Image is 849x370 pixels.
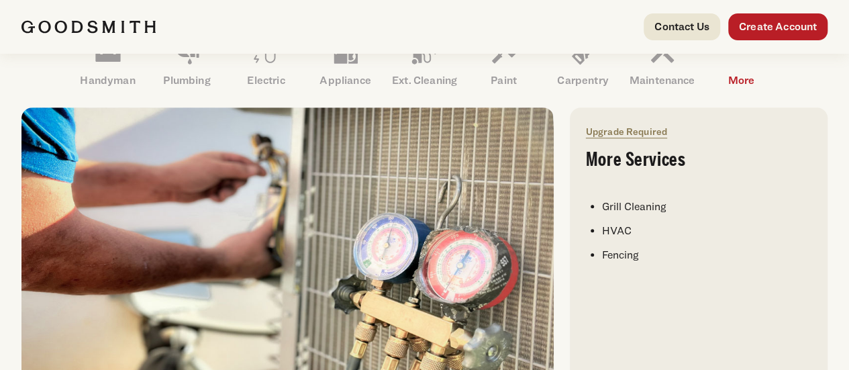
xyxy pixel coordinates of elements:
[464,27,544,97] a: Paint
[385,27,464,97] a: Ext. Cleaning
[148,73,227,89] p: Plumbing
[623,27,702,97] a: Maintenance
[464,73,544,89] p: Paint
[227,27,306,97] a: Electric
[602,223,811,239] li: HVAC
[385,73,464,89] p: Ext. Cleaning
[623,73,702,89] p: Maintenance
[602,247,811,263] li: Fencing
[227,73,306,89] p: Electric
[728,13,828,40] a: Create Account
[586,150,811,169] h3: More Services
[602,199,811,215] li: Grill Cleaning
[586,126,667,137] a: Upgrade Required
[148,27,227,97] a: Plumbing
[306,73,385,89] p: Appliance
[544,73,623,89] p: Carpentry
[544,27,623,97] a: Carpentry
[306,27,385,97] a: Appliance
[702,73,781,89] p: More
[21,20,156,34] img: Goodsmith
[68,27,148,97] a: Handyman
[702,27,781,97] a: More
[68,73,148,89] p: Handyman
[644,13,720,40] a: Contact Us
